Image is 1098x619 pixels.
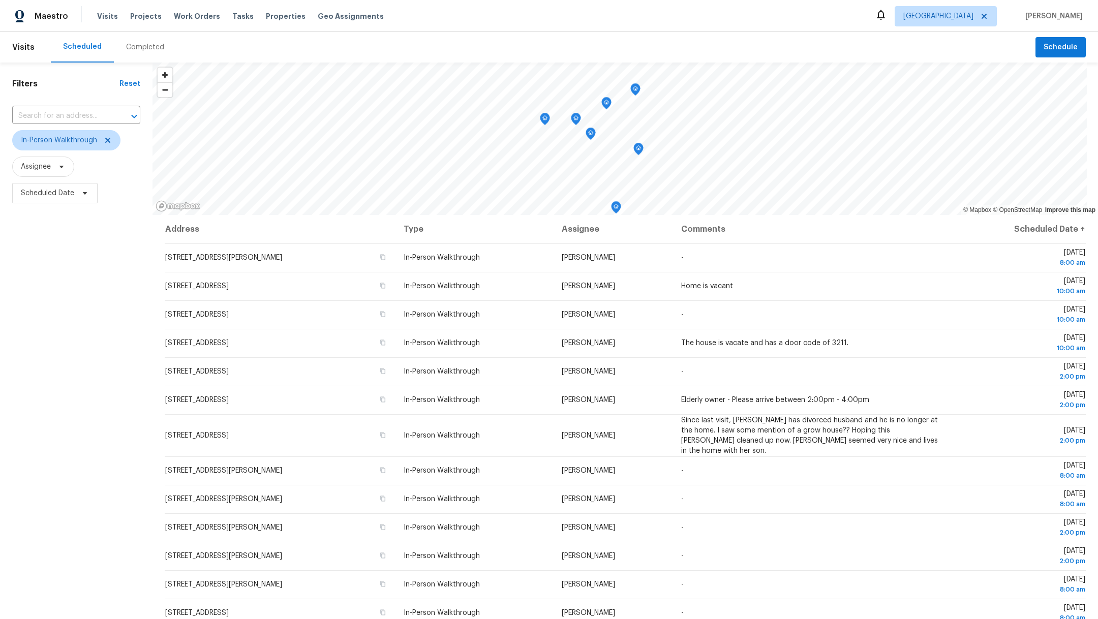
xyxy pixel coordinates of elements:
div: 2:00 pm [957,400,1085,410]
span: Home is vacant [681,283,733,290]
button: Copy Address [378,494,387,503]
span: [STREET_ADDRESS][PERSON_NAME] [165,552,282,560]
button: Copy Address [378,253,387,262]
span: [STREET_ADDRESS] [165,432,229,439]
span: In-Person Walkthrough [404,339,480,347]
button: Copy Address [378,395,387,404]
span: [DATE] [957,462,1085,481]
button: Copy Address [378,281,387,290]
input: Search for an address... [12,108,112,124]
span: In-Person Walkthrough [404,581,480,588]
div: 2:00 pm [957,528,1085,538]
span: In-Person Walkthrough [404,283,480,290]
div: Map marker [633,143,644,159]
a: Mapbox [963,206,991,213]
span: - [681,467,684,474]
span: [STREET_ADDRESS] [165,368,229,375]
span: Projects [130,11,162,21]
span: - [681,552,684,560]
span: [PERSON_NAME] [562,311,615,318]
span: The house is vacate and has a door code of 3211. [681,339,848,347]
span: [DATE] [957,363,1085,382]
span: [DATE] [957,277,1085,296]
span: [STREET_ADDRESS][PERSON_NAME] [165,496,282,503]
span: Schedule [1044,41,1078,54]
button: Copy Address [378,551,387,560]
div: 10:00 am [957,315,1085,325]
div: Map marker [630,83,640,99]
span: In-Person Walkthrough [404,609,480,616]
span: [DATE] [957,249,1085,268]
button: Copy Address [378,466,387,475]
span: In-Person Walkthrough [404,396,480,404]
span: [PERSON_NAME] [562,432,615,439]
span: [DATE] [957,427,1085,446]
button: Copy Address [378,309,387,319]
span: Zoom out [158,83,172,97]
a: Improve this map [1045,206,1095,213]
span: [DATE] [957,547,1085,566]
span: - [681,311,684,318]
span: [STREET_ADDRESS] [165,609,229,616]
button: Copy Address [378,522,387,532]
div: Map marker [586,128,596,143]
button: Copy Address [378,366,387,376]
span: [PERSON_NAME] [562,339,615,347]
a: OpenStreetMap [993,206,1042,213]
span: Assignee [21,162,51,172]
span: In-Person Walkthrough [404,254,480,261]
span: Elderly owner - Please arrive between 2:00pm - 4:00pm [681,396,869,404]
span: In-Person Walkthrough [404,368,480,375]
span: [STREET_ADDRESS][PERSON_NAME] [165,524,282,531]
div: Map marker [611,201,621,217]
canvas: Map [152,63,1087,215]
div: 10:00 am [957,343,1085,353]
div: Scheduled [63,42,102,52]
span: [PERSON_NAME] [562,581,615,588]
span: In-Person Walkthrough [404,432,480,439]
span: [STREET_ADDRESS] [165,283,229,290]
span: [PERSON_NAME] [562,368,615,375]
span: - [681,496,684,503]
div: 8:00 am [957,499,1085,509]
div: Completed [126,42,164,52]
span: Scheduled Date [21,188,74,198]
div: 8:00 am [957,471,1085,481]
span: [DATE] [957,391,1085,410]
span: [PERSON_NAME] [1021,11,1083,21]
span: [DATE] [957,306,1085,325]
span: [DATE] [957,490,1085,509]
span: Since last visit, [PERSON_NAME] has divorced husband and he is no longer at the home. I saw some ... [681,417,938,454]
div: Map marker [540,113,550,129]
span: [STREET_ADDRESS] [165,311,229,318]
button: Open [127,109,141,123]
span: In-Person Walkthrough [404,311,480,318]
span: In-Person Walkthrough [404,467,480,474]
span: - [681,609,684,616]
div: 8:00 am [957,258,1085,268]
th: Address [165,215,395,243]
th: Scheduled Date ↑ [949,215,1086,243]
span: [PERSON_NAME] [562,552,615,560]
div: Map marker [601,97,612,113]
h1: Filters [12,79,119,89]
span: [PERSON_NAME] [562,396,615,404]
button: Schedule [1035,37,1086,58]
span: [DATE] [957,576,1085,595]
span: [PERSON_NAME] [562,467,615,474]
span: - [681,524,684,531]
th: Assignee [554,215,673,243]
span: - [681,368,684,375]
span: [PERSON_NAME] [562,496,615,503]
div: Reset [119,79,140,89]
span: Visits [12,36,35,58]
span: In-Person Walkthrough [404,524,480,531]
span: Work Orders [174,11,220,21]
div: 10:00 am [957,286,1085,296]
th: Type [395,215,554,243]
button: Copy Address [378,338,387,347]
div: 8:00 am [957,584,1085,595]
span: [STREET_ADDRESS][PERSON_NAME] [165,467,282,474]
span: [DATE] [957,519,1085,538]
button: Copy Address [378,579,387,589]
